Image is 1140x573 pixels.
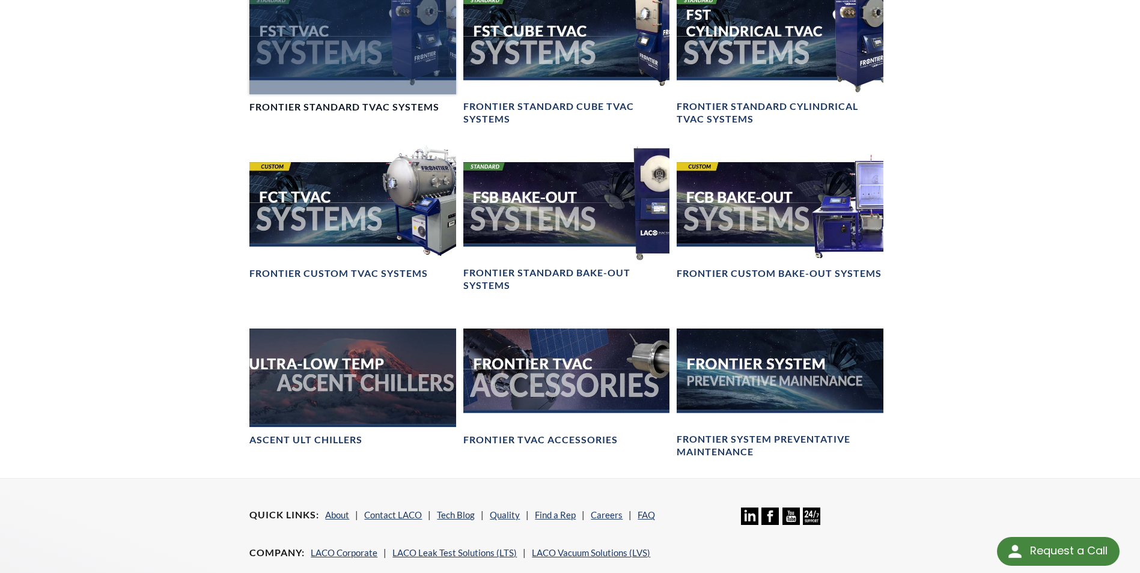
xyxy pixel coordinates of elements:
img: round button [1005,542,1025,561]
a: FCT TVAC Systems headerFrontier Custom TVAC Systems [249,145,456,280]
h4: Ascent ULT Chillers [249,434,362,446]
a: FAQ [638,509,655,520]
a: FCB Bake-Out Systems headerFrontier Custom Bake-Out Systems [677,145,883,280]
h4: Frontier Standard TVAC Systems [249,101,439,114]
h4: Frontier System Preventative Maintenance [677,433,883,458]
a: Quality [490,509,520,520]
div: Request a Call [997,537,1120,566]
h4: Frontier Custom Bake-Out Systems [677,267,882,280]
a: Ascent ULT Chillers BannerAscent ULT Chillers [249,311,456,446]
h4: Frontier Standard Bake-Out Systems [463,267,669,292]
div: Request a Call [1030,537,1108,565]
h4: Frontier Standard Cube TVAC Systems [463,100,669,126]
a: About [325,509,349,520]
a: FSB Bake-Out Systems headerFrontier Standard Bake-Out Systems [463,145,669,292]
a: 24/7 Support [803,516,820,527]
h4: Frontier Standard Cylindrical TVAC Systems [677,100,883,126]
h4: Quick Links [249,509,319,521]
a: Frontier TVAC Accessories headerFrontier TVAC Accessories [463,311,669,446]
a: Tech Blog [437,509,475,520]
h4: Frontier Custom TVAC Systems [249,267,428,280]
img: 24/7 Support Icon [803,508,820,525]
a: LACO Leak Test Solutions (LTS) [392,547,517,558]
a: Find a Rep [535,509,576,520]
a: Contact LACO [364,509,422,520]
h4: Company [249,547,305,559]
a: LACO Corporate [311,547,377,558]
a: LACO Vacuum Solutions (LVS) [532,547,650,558]
h4: Frontier TVAC Accessories [463,434,618,446]
a: Careers [591,509,623,520]
a: Frontier System Preventative Maintenance [677,311,883,458]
